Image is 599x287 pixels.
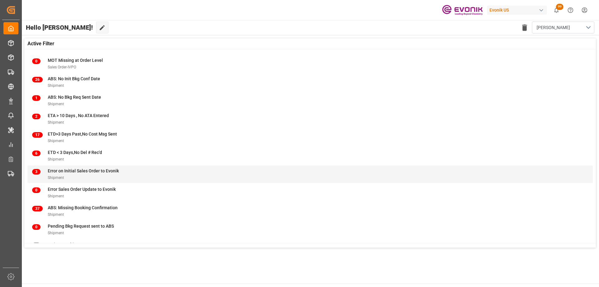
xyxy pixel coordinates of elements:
[32,186,588,199] a: 0Error Sales Order Update to EvonikShipment
[563,3,577,17] button: Help Center
[487,4,549,16] button: Evonik US
[48,65,76,69] span: Sales Order-IVPO
[532,22,594,33] button: open menu
[48,157,64,161] span: Shipment
[32,151,41,156] span: 6
[26,22,93,33] span: Hello [PERSON_NAME]!
[48,242,101,247] span: Main-Leg Shipment # Error
[32,149,588,162] a: 6ETD < 3 Days,No Del # Rec'dShipment
[32,58,41,64] span: 0
[48,168,119,173] span: Error on Initial Sales Order to Evonik
[48,83,64,88] span: Shipment
[32,132,43,138] span: 17
[48,224,114,229] span: Pending Bkg Request sent to ABS
[48,113,109,118] span: ETA > 10 Days , No ATA Entered
[48,231,64,235] span: Shipment
[32,187,41,193] span: 0
[48,212,64,217] span: Shipment
[48,176,64,180] span: Shipment
[556,4,563,10] span: 99
[48,120,64,125] span: Shipment
[32,114,41,119] span: 2
[442,5,483,16] img: Evonik-brand-mark-Deep-Purple-RGB.jpeg_1700498283.jpeg
[48,58,103,63] span: MOT Missing at Order Level
[48,150,102,155] span: ETD < 3 Days,No Del # Rec'd
[32,131,588,144] a: 17ETD>3 Days Past,No Cost Msg SentShipment
[32,57,588,70] a: 0MOT Missing at Order LevelSales Order-IVPO
[48,194,64,198] span: Shipment
[48,205,118,210] span: ABS: Missing Booking Confirmation
[32,205,588,218] a: 37ABS: Missing Booking ConfirmationShipment
[32,95,41,101] span: 1
[32,241,588,255] a: 0Main-Leg Shipment # Error
[549,3,563,17] button: show 99 new notifications
[32,77,43,82] span: 26
[32,223,588,236] a: 0Pending Bkg Request sent to ABSShipment
[48,95,101,100] span: ABS: No Bkg Req Sent Date
[537,24,570,31] span: [PERSON_NAME]
[48,187,116,192] span: Error Sales Order Update to Evonik
[32,168,588,181] a: 3Error on Initial Sales Order to EvonikShipment
[32,243,41,248] span: 0
[32,206,43,211] span: 37
[48,76,100,81] span: ABS: No Init Bkg Conf Date
[32,112,588,126] a: 2ETA > 10 Days , No ATA EnteredShipment
[32,169,41,175] span: 3
[48,131,117,136] span: ETD>3 Days Past,No Cost Msg Sent
[48,139,64,143] span: Shipment
[32,224,41,230] span: 0
[487,6,547,15] div: Evonik US
[32,76,588,89] a: 26ABS: No Init Bkg Conf DateShipment
[48,102,64,106] span: Shipment
[27,40,54,47] span: Active Filter
[32,94,588,107] a: 1ABS: No Bkg Req Sent DateShipment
